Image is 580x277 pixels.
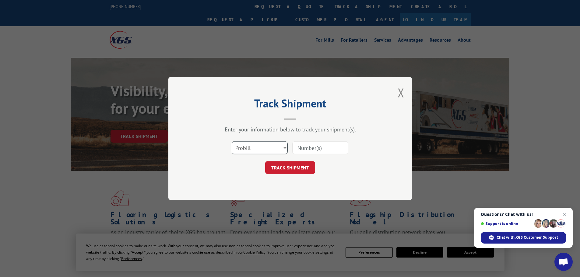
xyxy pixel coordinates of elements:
[199,99,381,111] h2: Track Shipment
[497,235,558,240] span: Chat with XGS Customer Support
[265,161,315,174] button: TRACK SHIPMENT
[398,85,404,101] button: Close modal
[481,232,566,244] div: Chat with XGS Customer Support
[481,221,532,226] span: Support is online
[199,126,381,133] div: Enter your information below to track your shipment(s).
[292,141,348,154] input: Number(s)
[481,212,566,217] span: Questions? Chat with us!
[554,253,573,271] div: Open chat
[561,211,568,218] span: Close chat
